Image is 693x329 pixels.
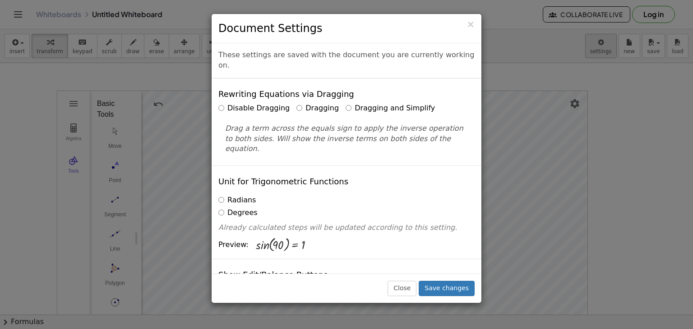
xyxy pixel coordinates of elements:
[218,105,224,111] input: Disable Dragging
[212,43,481,78] div: These settings are saved with the document you are currently working on.
[218,21,475,36] h3: Document Settings
[218,195,256,206] label: Radians
[218,177,348,186] h4: Unit for Trigonometric Functions
[218,210,224,215] input: Degrees
[218,208,258,218] label: Degrees
[467,19,475,30] span: ×
[218,103,290,114] label: Disable Dragging
[218,197,224,203] input: Radians
[218,223,475,233] p: Already calculated steps will be updated according to this setting.
[218,90,354,99] h4: Rewriting Equations via Dragging
[218,270,328,279] h4: Show Edit/Balance Buttons
[419,281,475,296] button: Save changes
[346,105,351,111] input: Dragging and Simplify
[346,103,435,114] label: Dragging and Simplify
[225,123,468,155] p: Drag a term across the equals sign to apply the inverse operation to both sides. Will show the in...
[296,105,302,111] input: Dragging
[296,103,339,114] label: Dragging
[388,281,416,296] button: Close
[467,20,475,29] button: Close
[218,240,249,250] span: Preview:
